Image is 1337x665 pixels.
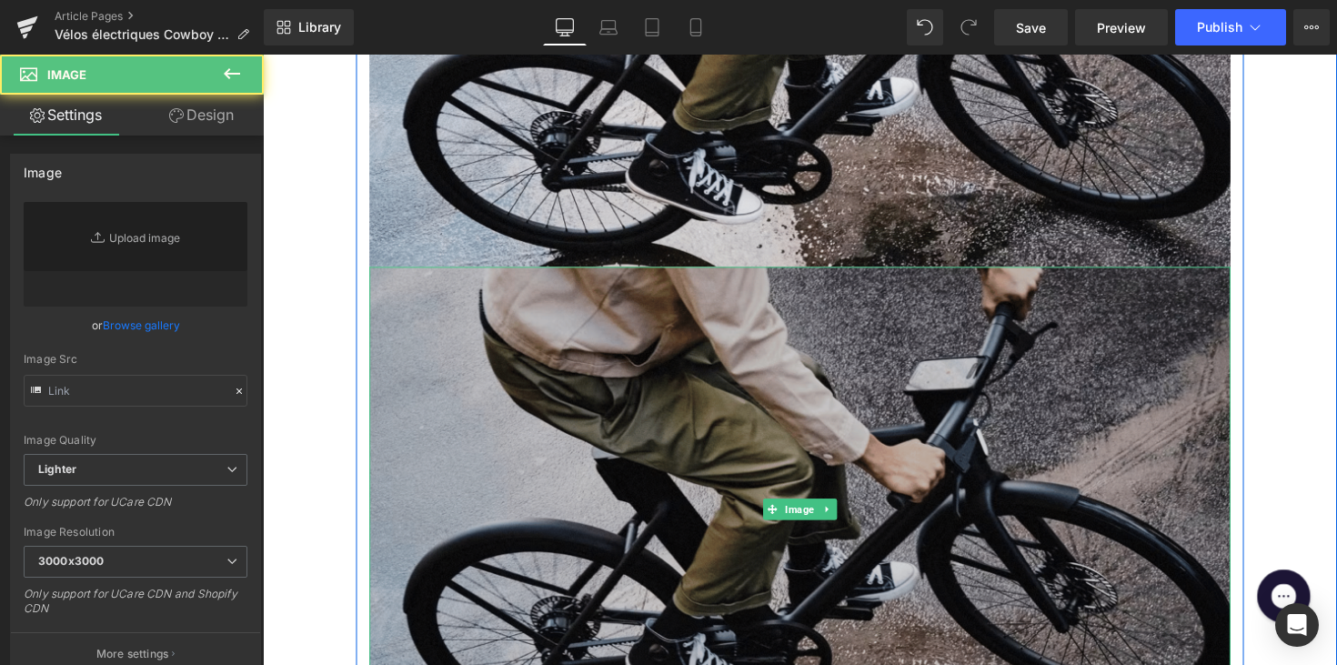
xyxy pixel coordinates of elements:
[55,9,264,24] a: Article Pages
[24,316,247,335] div: or
[298,19,341,35] span: Library
[55,27,229,42] span: Vélos électriques Cowboy en 2025 : est-ce encore un bon choix ?
[24,495,247,521] div: Only support for UCare CDN
[674,9,718,45] a: Mobile
[264,9,354,45] a: New Library
[587,9,630,45] a: Laptop
[950,9,987,45] button: Redo
[24,587,247,628] div: Only support for UCare CDN and Shopify CDN
[531,455,568,477] span: Image
[907,9,943,45] button: Undo
[24,375,247,407] input: Link
[24,353,247,366] div: Image Src
[1293,9,1330,45] button: More
[1197,20,1242,35] span: Publish
[1275,603,1319,647] div: Open Intercom Messenger
[1175,9,1286,45] button: Publish
[1010,521,1082,589] iframe: Gorgias live chat messenger
[38,554,104,568] b: 3000x3000
[24,434,247,447] div: Image Quality
[103,309,180,341] a: Browse gallery
[1016,18,1046,37] span: Save
[47,67,86,82] span: Image
[96,646,169,662] p: More settings
[1075,9,1168,45] a: Preview
[24,526,247,539] div: Image Resolution
[569,455,588,477] a: Expand / Collapse
[136,95,267,136] a: Design
[543,9,587,45] a: Desktop
[1097,18,1146,37] span: Preview
[24,155,62,180] div: Image
[630,9,674,45] a: Tablet
[38,462,76,476] b: Lighter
